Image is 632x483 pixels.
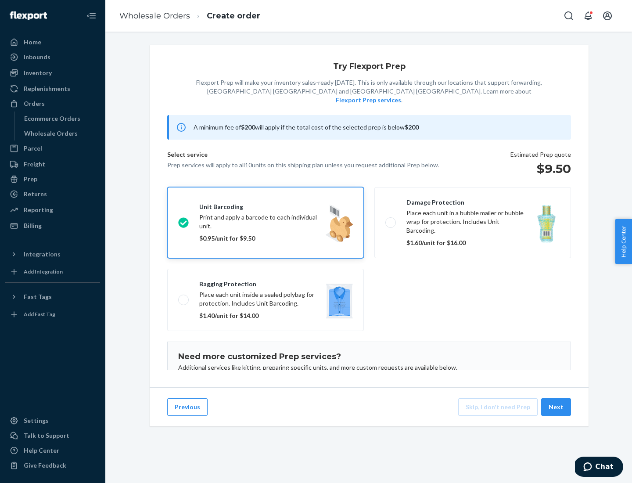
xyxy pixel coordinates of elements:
b: $200 [405,123,419,131]
a: Reporting [5,203,100,217]
a: Settings [5,414,100,428]
div: Billing [24,221,42,230]
div: Ecommerce Orders [24,114,80,123]
a: Inbounds [5,50,100,64]
div: Talk to Support [24,431,69,440]
div: Fast Tags [24,292,52,301]
a: Wholesale Orders [119,11,190,21]
div: Integrations [24,250,61,259]
button: Give Feedback [5,458,100,472]
div: Inventory [24,68,52,77]
p: Additional services like kitting, preparing specific units, and more custom requests are availabl... [178,363,560,372]
div: Inbounds [24,53,50,61]
div: Replenishments [24,84,70,93]
a: Add Integration [5,265,100,279]
p: Prep services will apply to all 10 units on this shipping plan unless you request additional Prep... [167,161,439,169]
a: Replenishments [5,82,100,96]
button: Open Search Box [560,7,578,25]
button: Previous [167,398,208,416]
button: Help Center [615,219,632,264]
a: Add Fast Tag [5,307,100,321]
h1: $9.50 [510,161,571,177]
button: Skip, I don't need Prep [458,398,538,416]
div: Reporting [24,205,53,214]
div: Parcel [24,144,42,153]
div: Wholesale Orders [24,129,78,138]
img: Flexport logo [10,11,47,20]
p: Select service [167,150,439,161]
div: Help Center [24,446,59,455]
a: Ecommerce Orders [20,112,101,126]
div: Add Fast Tag [24,310,55,318]
div: Give Feedback [24,461,66,470]
button: Integrations [5,247,100,261]
a: Returns [5,187,100,201]
iframe: Opens a widget where you can chat to one of our agents [575,457,623,479]
p: Estimated Prep quote [510,150,571,159]
a: Billing [5,219,100,233]
div: Add Integration [24,268,63,275]
a: Help Center [5,443,100,458]
button: Close Navigation [83,7,100,25]
button: Talk to Support [5,429,100,443]
div: Home [24,38,41,47]
ol: breadcrumbs [112,3,267,29]
div: Settings [24,416,49,425]
a: Home [5,35,100,49]
button: Next [541,398,571,416]
span: A minimum fee of will apply if the total cost of the selected prep is below [194,123,419,131]
a: Inventory [5,66,100,80]
div: Orders [24,99,45,108]
button: Open account menu [599,7,616,25]
h1: Need more customized Prep services? [178,353,560,361]
a: Create order [207,11,260,21]
h1: Try Flexport Prep [333,62,406,71]
a: Prep [5,172,100,186]
div: Freight [24,160,45,169]
p: Flexport Prep will make your inventory sales-ready [DATE]. This is only available through our loc... [196,78,542,105]
div: Returns [24,190,47,198]
a: Wholesale Orders [20,126,101,141]
button: Fast Tags [5,290,100,304]
a: Orders [5,97,100,111]
button: Open notifications [579,7,597,25]
a: Parcel [5,141,100,155]
button: Flexport Prep services [336,96,401,105]
div: Prep [24,175,37,184]
a: Freight [5,157,100,171]
b: $200 [241,123,255,131]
